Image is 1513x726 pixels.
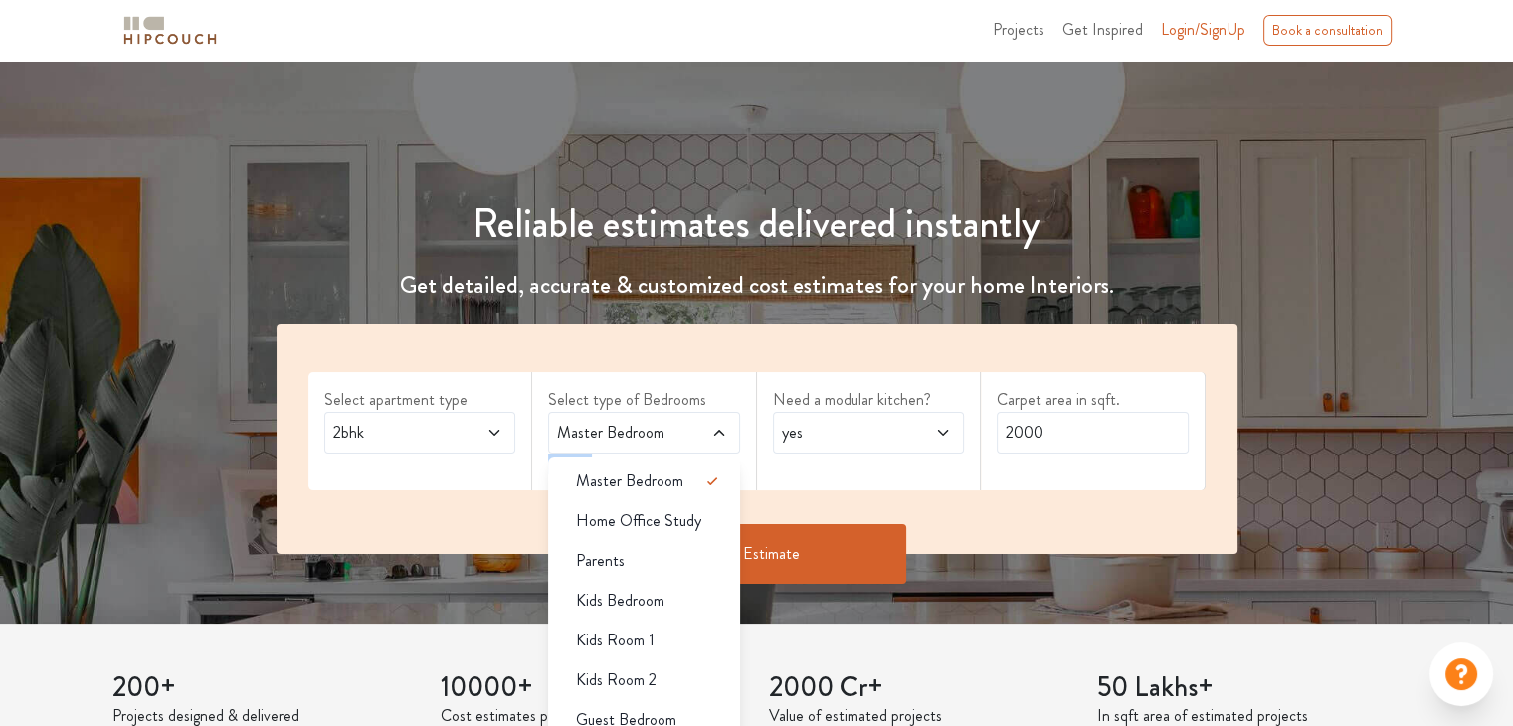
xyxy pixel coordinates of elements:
[441,671,745,705] h3: 10000+
[548,388,740,412] label: Select type of Bedrooms
[1161,18,1245,41] span: Login/SignUp
[1062,18,1143,41] span: Get Inspired
[778,421,908,445] span: yes
[120,13,220,48] img: logo-horizontal.svg
[997,412,1189,454] input: Enter area sqft
[576,668,657,692] span: Kids Room 2
[576,469,683,493] span: Master Bedroom
[324,388,516,412] label: Select apartment type
[576,549,625,573] span: Parents
[993,18,1044,41] span: Projects
[265,272,1249,300] h4: Get detailed, accurate & customized cost estimates for your home Interiors.
[576,589,664,613] span: Kids Bedroom
[329,421,460,445] span: 2bhk
[576,629,655,652] span: Kids Room 1
[576,509,701,533] span: Home Office Study
[120,8,220,53] span: logo-horizontal.svg
[608,524,906,584] button: Get Estimate
[265,200,1249,248] h1: Reliable estimates delivered instantly
[1097,671,1402,705] h3: 50 Lakhs+
[773,388,965,412] label: Need a modular kitchen?
[1263,15,1392,46] div: Book a consultation
[112,671,417,705] h3: 200+
[769,671,1073,705] h3: 2000 Cr+
[553,421,683,445] span: Master Bedroom
[548,454,740,474] div: select 1 more room(s)
[997,388,1189,412] label: Carpet area in sqft.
